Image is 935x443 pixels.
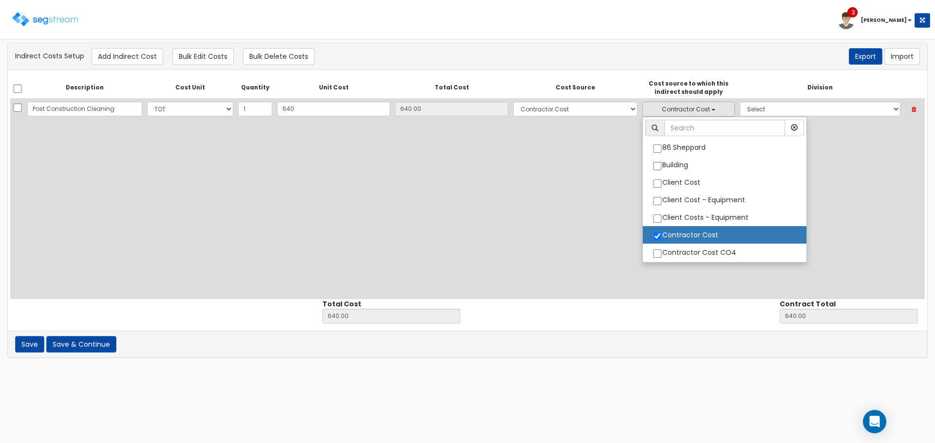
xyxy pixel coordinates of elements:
label: Client Costs - Equipment [643,211,806,224]
th: Description [25,77,145,99]
b: Contract Total [780,299,836,309]
input: Contractor Cost CO4 [653,249,662,258]
button: Add Indirect Cost [92,48,163,65]
th: Cost Unit [145,77,236,99]
input: Client Cost [653,179,662,188]
input: 86 Sheppard [653,144,662,153]
img: avatar.png [838,12,855,29]
button: Bulk Delete Costs [243,48,315,65]
input: Search [664,120,785,136]
input: Client Cost - Equipment [653,197,662,205]
label: Building [643,159,806,171]
button: Save & Continue [46,336,116,353]
button: Export [849,48,882,65]
span: Contractor Cost [662,105,710,113]
input: Client Costs - Equipment [653,214,662,223]
button: Contractor Cost [642,102,735,117]
img: logo.png [12,12,80,26]
span: 3 [851,8,855,18]
button: Bulk Edit Costs [172,48,234,65]
input: Building [653,162,662,170]
button: Save [15,336,44,353]
label: Contractor Cost [643,229,806,241]
div: Open Intercom Messenger [863,410,886,433]
th: Quantity [236,77,275,99]
label: 86 Sheppard [643,141,806,154]
button: Import [884,48,920,65]
th: Total Cost [393,77,510,99]
th: Unit Cost [275,77,393,99]
b: Total Cost [322,299,361,309]
th: Division [737,77,903,99]
div: Indirect Costs Setup [8,43,927,70]
th: Cost source to which this indirect should apply [640,77,737,99]
label: Client Cost [643,176,806,189]
input: Contractor Cost [653,232,662,240]
th: Cost Source [511,77,640,99]
b: [PERSON_NAME] [861,17,907,24]
label: Client Cost - Equipment [643,194,806,206]
label: Contractor Cost CO4 [643,246,806,259]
